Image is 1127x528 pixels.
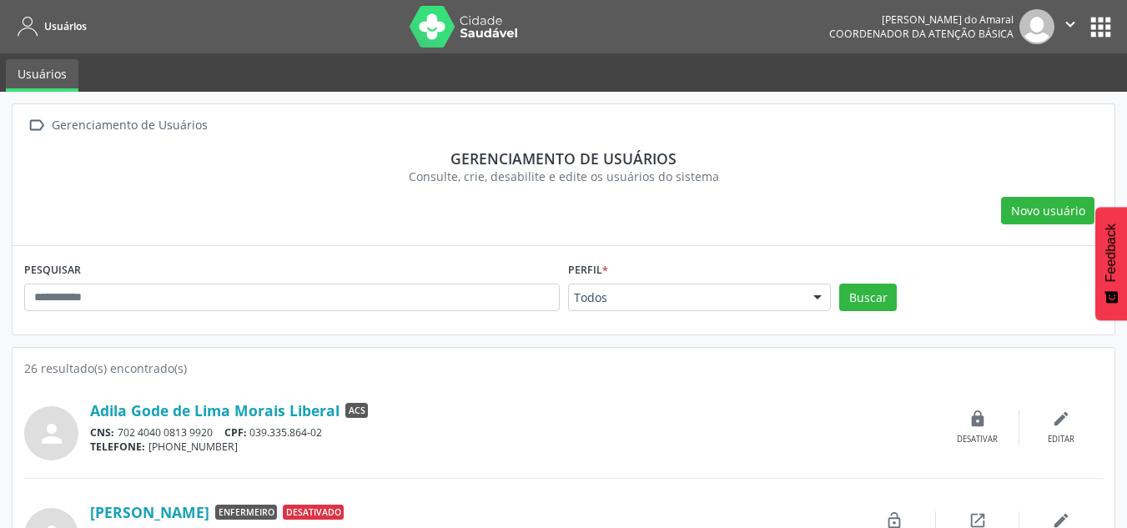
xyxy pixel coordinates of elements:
label: Perfil [568,258,608,284]
i: lock [969,410,987,428]
div: 702 4040 0813 9920 039.335.864-02 [90,425,936,440]
span: Todos [574,289,797,306]
div: Editar [1048,434,1074,445]
i: person [37,419,67,449]
div: [PHONE_NUMBER] [90,440,936,454]
a: Adila Gode de Lima Morais Liberal [90,401,340,420]
a: Usuários [6,59,78,92]
i: edit [1052,410,1070,428]
label: PESQUISAR [24,258,81,284]
span: Usuários [44,19,87,33]
div: 26 resultado(s) encontrado(s) [24,360,1103,377]
a:  Gerenciamento de Usuários [24,113,210,138]
button: Buscar [839,284,897,312]
span: Feedback [1104,224,1119,282]
button: apps [1086,13,1115,42]
a: [PERSON_NAME] [90,503,209,521]
div: Gerenciamento de usuários [36,149,1091,168]
div: Consulte, crie, desabilite e edite os usuários do sistema [36,168,1091,185]
span: Coordenador da Atenção Básica [829,27,1014,41]
button: Feedback - Mostrar pesquisa [1095,207,1127,320]
span: ACS [345,403,368,418]
span: Desativado [283,505,344,520]
img: img [1019,9,1054,44]
div: [PERSON_NAME] do Amaral [829,13,1014,27]
span: Novo usuário [1011,202,1085,219]
span: Enfermeiro [215,505,277,520]
span: CPF: [224,425,247,440]
span: CNS: [90,425,114,440]
i:  [1061,15,1079,33]
div: Desativar [957,434,998,445]
button: Novo usuário [1001,197,1094,225]
button:  [1054,9,1086,44]
span: TELEFONE: [90,440,145,454]
i:  [24,113,48,138]
div: Gerenciamento de Usuários [48,113,210,138]
a: Usuários [12,13,87,40]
